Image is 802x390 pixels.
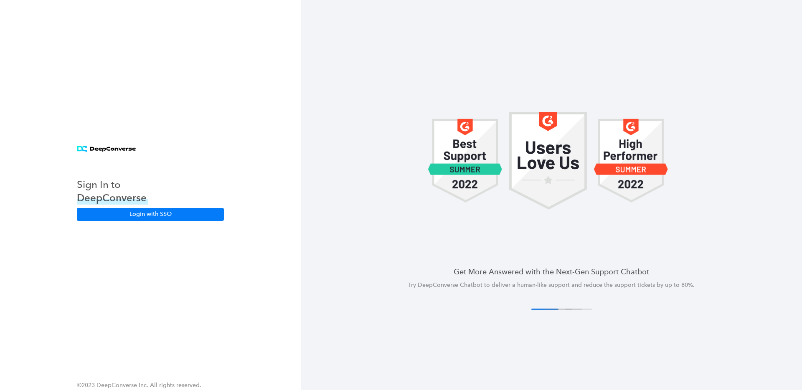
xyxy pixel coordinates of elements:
span: ©2023 DeepConverse Inc. All rights reserved. [77,382,201,389]
h4: Get More Answered with the Next-Gen Support Chatbot [321,266,782,277]
h3: DeepConverse [77,191,148,205]
img: carousel 1 [594,112,669,210]
h3: Sign In to [77,178,148,191]
button: 1 [531,309,558,310]
img: horizontal logo [77,146,136,153]
img: carousel 1 [428,112,503,210]
img: carousel 1 [509,112,586,210]
button: Login with SSO [77,208,224,220]
button: 2 [545,309,572,310]
button: 3 [555,309,582,310]
button: 4 [565,309,592,310]
span: Try DeepConverse Chatbot to deliver a human-like support and reduce the support tickets by up to ... [408,281,695,289]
